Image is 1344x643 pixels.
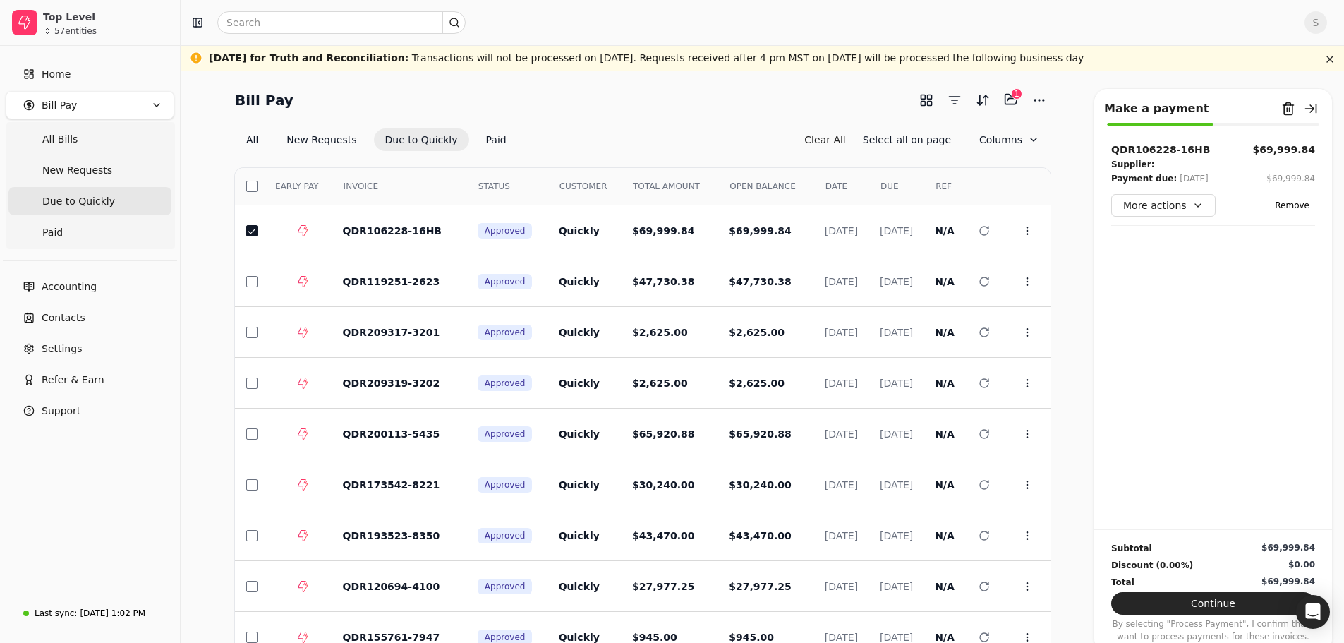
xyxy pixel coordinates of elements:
[632,530,695,541] span: $43,470.00
[1269,197,1315,214] button: Remove
[1111,575,1134,589] div: Total
[485,580,526,593] span: Approved
[343,378,440,389] span: QDR209319-3202
[1266,172,1315,186] button: $69,999.84
[485,377,526,390] span: Approved
[1111,194,1216,217] button: More actions
[729,428,792,440] span: $65,920.88
[1111,172,1177,186] div: Payment due:
[825,632,858,643] span: [DATE]
[559,530,600,541] span: Quickly
[485,428,526,440] span: Approved
[729,479,792,491] span: $30,240.00
[1304,11,1327,34] button: S
[344,180,378,193] span: INVOICE
[6,91,174,119] button: Bill Pay
[1261,575,1315,588] div: $69,999.84
[825,327,858,338] span: [DATE]
[235,128,270,151] button: All
[80,607,145,620] div: [DATE] 1:02 PM
[8,125,171,153] a: All Bills
[632,479,695,491] span: $30,240.00
[42,163,112,178] span: New Requests
[729,225,792,236] span: $69,999.84
[968,128,1051,151] button: Column visibility settings
[343,581,440,592] span: QDR120694-4100
[729,180,796,193] span: OPEN BALANCE
[42,280,97,294] span: Accounting
[825,378,858,389] span: [DATE]
[343,225,442,236] span: QDR106228-16HB
[485,275,526,288] span: Approved
[235,128,518,151] div: Invoice filter options
[880,581,913,592] span: [DATE]
[42,98,77,113] span: Bill Pay
[1111,143,1210,157] div: QDR106228-16HB
[343,530,440,541] span: QDR193523-8350
[880,327,913,338] span: [DATE]
[880,378,913,389] span: [DATE]
[825,225,858,236] span: [DATE]
[852,128,962,151] button: Select all on page
[374,128,469,151] button: Due to Quickly
[729,581,792,592] span: $27,977.25
[1111,157,1154,172] div: Supplier:
[559,225,600,236] span: Quickly
[235,89,293,112] h2: Bill Pay
[42,404,80,419] span: Support
[1111,541,1152,555] div: Subtotal
[880,180,899,193] span: DUE
[559,327,600,338] span: Quickly
[1111,558,1193,572] div: Discount (0.00%)
[880,479,913,491] span: [DATE]
[1111,592,1315,615] button: Continue
[804,128,845,151] button: Clear All
[343,428,440,440] span: QDR200113-5435
[35,607,77,620] div: Last sync:
[42,225,63,240] span: Paid
[1266,172,1315,185] div: $69,999.84
[8,156,171,184] a: New Requests
[632,378,688,389] span: $2,625.00
[6,272,174,301] a: Accounting
[632,276,695,287] span: $47,730.38
[936,180,952,193] span: REF
[1011,88,1022,100] div: 1
[971,89,994,112] button: Sort
[632,428,695,440] span: $65,920.88
[935,428,955,440] span: N/A
[42,342,82,356] span: Settings
[559,378,600,389] span: Quickly
[729,378,785,389] span: $2,625.00
[1296,595,1330,629] div: Open Intercom Messenger
[559,428,600,440] span: Quickly
[42,67,71,82] span: Home
[559,581,600,592] span: Quickly
[825,180,847,193] span: DATE
[343,276,440,287] span: QDR119251-2623
[6,335,174,363] a: Settings
[1261,541,1315,554] div: $69,999.84
[729,632,774,643] span: $945.00
[209,52,408,64] span: [DATE] for Truth and Reconciliation :
[935,378,955,389] span: N/A
[343,479,440,491] span: QDR173542-8221
[559,180,607,193] span: CUSTOMER
[1252,143,1315,157] button: $69,999.84
[632,327,688,338] span: $2,625.00
[1028,89,1051,112] button: More
[1111,618,1315,643] p: By selecting "Process Payment", I confirm that I want to process payments for these invoices.
[8,218,171,246] a: Paid
[1104,100,1209,117] div: Make a payment
[935,327,955,338] span: N/A
[6,304,174,332] a: Contacts
[935,479,955,491] span: N/A
[6,601,174,626] a: Last sync:[DATE] 1:02 PM
[633,180,700,193] span: TOTAL AMOUNT
[825,479,858,491] span: [DATE]
[485,529,526,542] span: Approved
[632,632,677,643] span: $945.00
[275,128,368,151] button: New Requests
[935,225,955,236] span: N/A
